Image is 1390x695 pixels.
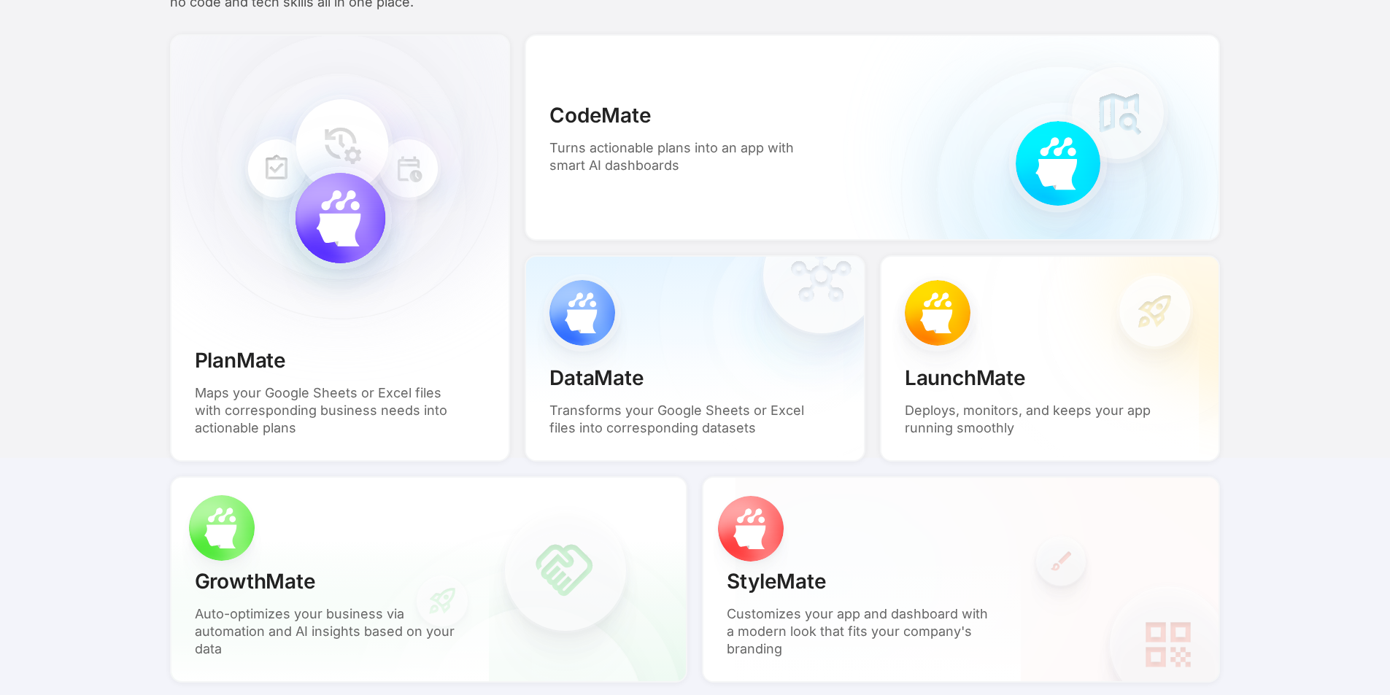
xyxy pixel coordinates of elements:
p: DataMate [549,362,644,393]
p: Auto-optimizes your business via automation and AI insights based on your data [195,605,466,658]
p: Turns actionable plans into an app with smart AI dashboards [549,139,820,174]
p: Deploys, monitors, and keeps your app running smoothly [905,402,1175,437]
p: StyleMate [727,566,826,597]
p: Transforms your Google Sheets or Excel files into corresponding datasets [549,402,820,437]
p: CodeMate [549,100,651,131]
p: PlanMate [195,345,286,376]
p: LaunchMate [905,362,1026,393]
p: Maps your Google Sheets or Excel files with corresponding business needs into actionable plans [195,384,466,437]
p: GrowthMate [195,566,316,597]
p: Customizes your app and dashboard with a modern look that fits your company's branding [727,605,997,658]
